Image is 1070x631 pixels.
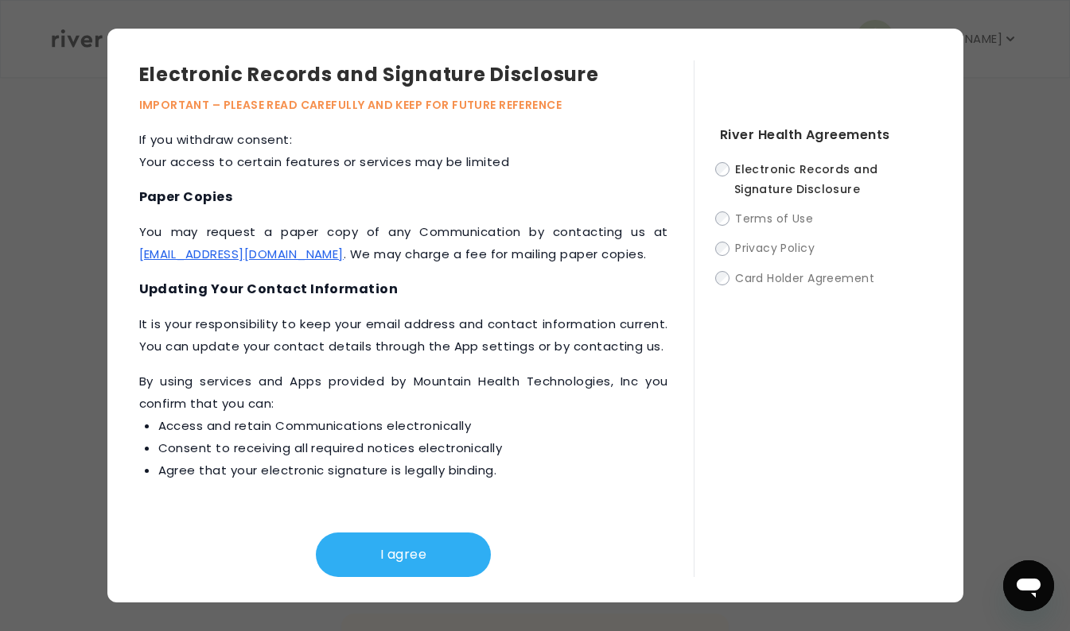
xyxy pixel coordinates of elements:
span: Privacy Policy [735,241,815,257]
h4: Updating Your Contact Information [139,278,668,300]
h4: Paper Copies [139,186,668,208]
button: I agree [316,532,491,577]
h3: Electronic Records and Signature Disclosure [139,60,694,89]
p: You may request a paper copy of any Communication by contacting us at . We may charge a fee for m... [139,221,668,265]
a: [EMAIL_ADDRESS][DOMAIN_NAME] [139,246,344,262]
li: Consent to receiving all required notices electronically [158,437,668,459]
span: Electronic Records and Signature Disclosure [734,161,878,197]
p: If you withdraw consent: Your access to certain features or services may be limited [139,129,668,173]
p: ‍By using services and Apps provided by Mountain Health Technologies, Inc you confirm that you can: [139,370,668,482]
iframe: Button to launch messaging window [1003,560,1054,611]
h4: River Health Agreements [720,124,932,146]
p: IMPORTANT – PLEASE READ CAREFULLY AND KEEP FOR FUTURE REFERENCE [139,95,694,114]
li: Access and retain Communications electronically [158,415,668,437]
li: Agree that your electronic signature is legally binding. [158,459,668,482]
span: Terms of Use [735,211,813,226]
p: It is your responsibility to keep your email address and contact information current. You can upd... [139,313,668,358]
span: Card Holder Agreement [735,270,874,286]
